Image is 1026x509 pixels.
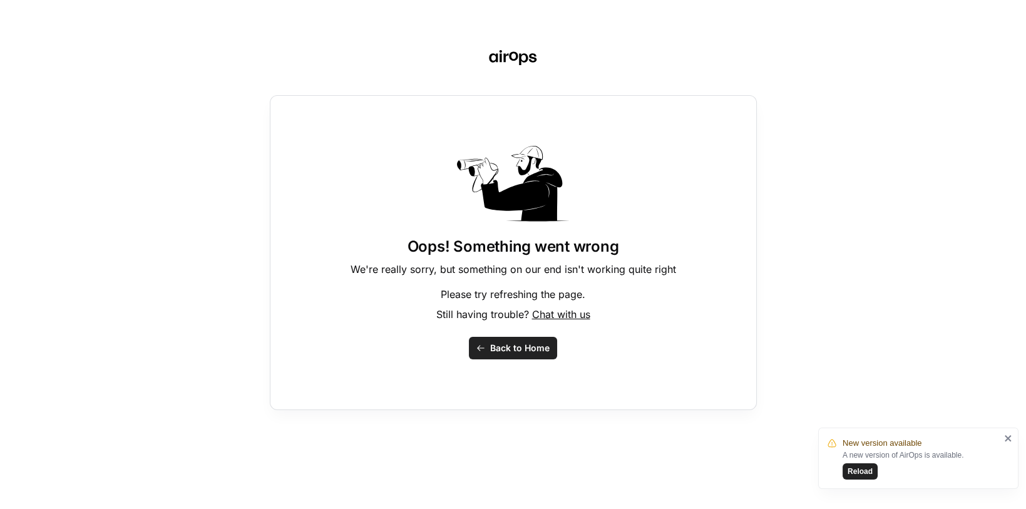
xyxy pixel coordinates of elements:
button: Back to Home [469,337,557,359]
button: Reload [843,463,878,480]
span: Chat with us [532,308,590,321]
button: close [1004,433,1013,443]
h1: Oops! Something went wrong [408,237,619,257]
div: A new version of AirOps is available. [843,450,1000,480]
span: Back to Home [490,342,550,354]
p: Please try refreshing the page. [441,287,585,302]
p: Still having trouble? [436,307,590,322]
span: Reload [848,466,873,477]
p: We're really sorry, but something on our end isn't working quite right [351,262,676,277]
span: New version available [843,437,921,450]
